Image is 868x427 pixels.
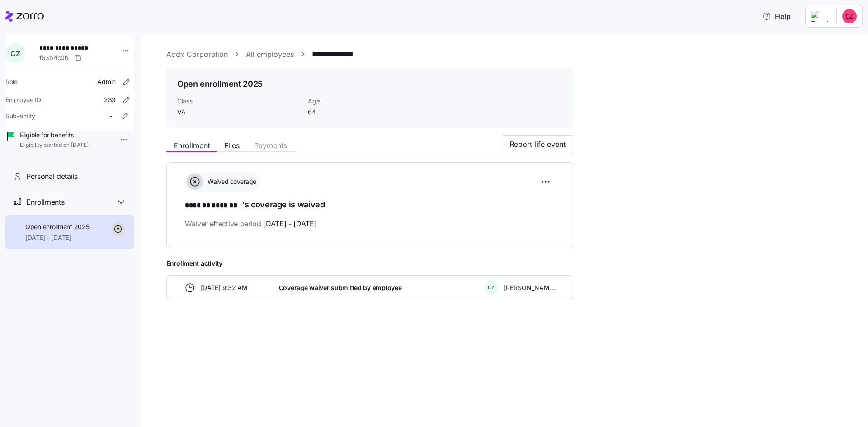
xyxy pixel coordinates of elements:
[177,97,301,106] span: Class
[26,197,64,208] span: Enrollments
[755,7,798,25] button: Help
[5,77,18,86] span: Role
[166,259,573,268] span: Enrollment activity
[263,218,316,230] span: [DATE] - [DATE]
[185,199,555,211] h1: 's coverage is waived
[279,283,402,292] span: Coverage waiver submitted by employee
[20,141,89,149] span: Eligibility started on [DATE]
[811,11,829,22] img: Employer logo
[509,139,566,150] span: Report life event
[201,283,248,292] span: [DATE] 9:32 AM
[26,171,78,182] span: Personal details
[20,131,89,140] span: Eligible for benefits
[177,108,301,117] span: VA
[10,50,20,57] span: C Z
[104,95,116,104] span: 233
[254,142,287,149] span: Payments
[174,142,210,149] span: Enrollment
[488,285,495,290] span: C Z
[177,78,263,89] h1: Open enrollment 2025
[502,135,573,153] button: Report life event
[762,11,791,22] span: Help
[5,112,35,121] span: Sub-entity
[308,108,399,117] span: 64
[109,112,112,121] span: -
[224,142,240,149] span: Files
[308,97,399,106] span: Age
[246,49,294,60] a: All employees
[25,233,89,242] span: [DATE] - [DATE]
[185,218,317,230] span: Waiver effective period
[842,9,857,23] img: 9727d2863a7081a35fb3372cb5aaeec9
[504,283,555,292] span: [PERSON_NAME]
[97,77,116,86] span: Admin
[39,53,69,62] span: f63b4c0b
[25,222,89,231] span: Open enrollment 2025
[166,49,228,60] a: Addx Corporation
[5,95,41,104] span: Employee ID
[205,177,256,186] span: Waived coverage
